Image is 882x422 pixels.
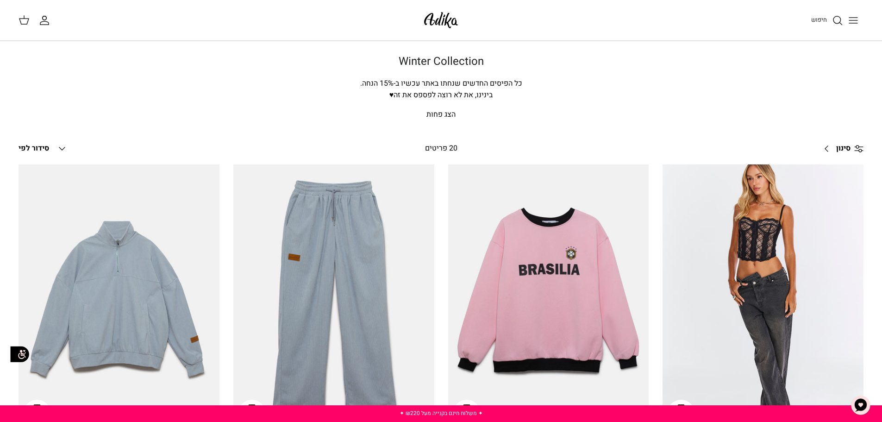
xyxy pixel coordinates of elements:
[39,15,54,26] a: החשבון שלי
[811,15,827,24] span: חיפוש
[847,391,875,419] button: צ'אט
[811,15,843,26] a: חיפוש
[400,409,483,417] a: ✦ משלוח חינם בקנייה מעל ₪220 ✦
[843,10,863,31] button: Toggle menu
[380,78,388,89] span: 15
[836,143,851,155] span: סינון
[117,109,765,121] p: הצג פחות
[818,138,863,160] a: סינון
[117,55,765,69] h1: Winter Collection
[19,143,49,154] span: סידור לפי
[394,78,522,89] span: כל הפיסים החדשים שנחתו באתר עכשיו ב-
[19,139,68,159] button: סידור לפי
[344,143,538,155] div: 20 פריטים
[389,89,493,101] span: בינינו, את לא רוצה לפספס את זה♥
[360,78,394,89] span: % הנחה.
[421,9,461,31] img: Adika IL
[7,341,32,367] img: accessibility_icon02.svg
